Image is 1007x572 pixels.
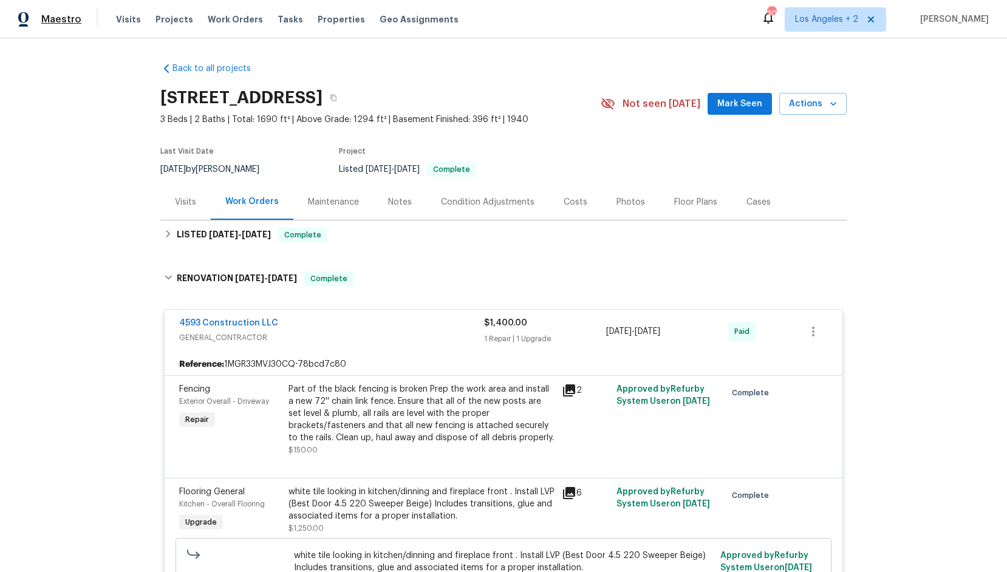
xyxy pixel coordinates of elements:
span: Last Visit Date [160,148,214,155]
span: Projects [155,13,193,26]
div: Condition Adjustments [441,196,534,208]
span: [DATE] [366,165,391,174]
div: 1MGR33MVJ30CQ-78bcd7c80 [165,353,842,375]
h2: [STREET_ADDRESS] [160,92,323,104]
span: [DATE] [160,165,186,174]
div: Visits [175,196,196,208]
span: Complete [732,387,774,399]
b: Reference: [179,358,224,370]
a: Back to all projects [160,63,277,75]
div: Part of the black fencing is broken Prep the work area and install a new 72'' chain link fence. E... [288,383,555,444]
span: Geo Assignments [380,13,459,26]
div: Floor Plans [674,196,717,208]
span: Work Orders [208,13,263,26]
span: Listed [339,165,476,174]
div: Photos [616,196,645,208]
span: Approved by Refurby System User on [720,551,812,572]
div: RENOVATION [DATE]-[DATE]Complete [160,259,847,298]
span: - [606,325,660,338]
span: $1,400.00 [484,319,527,327]
div: 6 [562,486,609,500]
span: [DATE] [683,500,710,508]
span: Not seen [DATE] [623,98,700,110]
span: [PERSON_NAME] [915,13,989,26]
button: Actions [779,93,847,115]
div: by [PERSON_NAME] [160,162,274,177]
span: Visits [116,13,141,26]
span: Tasks [278,15,303,24]
div: Notes [388,196,412,208]
span: - [366,165,420,174]
span: - [209,230,271,239]
span: Flooring General [179,488,245,496]
span: [DATE] [235,274,264,282]
div: Costs [564,196,587,208]
span: Mark Seen [717,97,762,112]
span: Paid [734,325,754,338]
span: [DATE] [683,397,710,406]
span: $1,250.00 [288,525,324,532]
span: Approved by Refurby System User on [616,488,710,508]
span: Kitchen - Overall Flooring [179,500,265,508]
span: [DATE] [394,165,420,174]
span: [DATE] [606,327,632,336]
h6: RENOVATION [177,271,297,286]
span: Exterior Overall - Driveway [179,398,269,405]
span: Properties [318,13,365,26]
span: Approved by Refurby System User on [616,385,710,406]
div: 1 Repair | 1 Upgrade [484,333,606,345]
span: 3 Beds | 2 Baths | Total: 1690 ft² | Above Grade: 1294 ft² | Basement Finished: 396 ft² | 1940 [160,114,601,126]
span: [DATE] [785,563,812,572]
h6: LISTED [177,228,271,242]
div: white tile looking in kitchen/dinning and fireplace front . Install LVP (Best Door 4.5 220 Sweepe... [288,486,555,522]
span: Complete [732,489,774,502]
div: LISTED [DATE]-[DATE]Complete [160,220,847,250]
span: [DATE] [209,230,238,239]
div: Maintenance [308,196,359,208]
button: Copy Address [323,87,344,109]
div: 30 [767,7,776,19]
span: $150.00 [288,446,318,454]
div: 2 [562,383,609,398]
span: Complete [279,229,326,241]
span: Complete [306,273,352,285]
a: 4593 Construction LLC [179,319,278,327]
span: Repair [180,414,214,426]
span: Complete [428,166,475,173]
span: Project [339,148,366,155]
span: GENERAL_CONTRACTOR [179,332,484,344]
span: Maestro [41,13,81,26]
span: Upgrade [180,516,222,528]
span: - [235,274,297,282]
span: Actions [789,97,837,112]
div: Cases [746,196,771,208]
button: Mark Seen [708,93,772,115]
div: Work Orders [225,196,279,208]
span: [DATE] [635,327,660,336]
span: [DATE] [268,274,297,282]
span: Los Angeles + 2 [795,13,858,26]
span: [DATE] [242,230,271,239]
span: Fencing [179,385,210,393]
